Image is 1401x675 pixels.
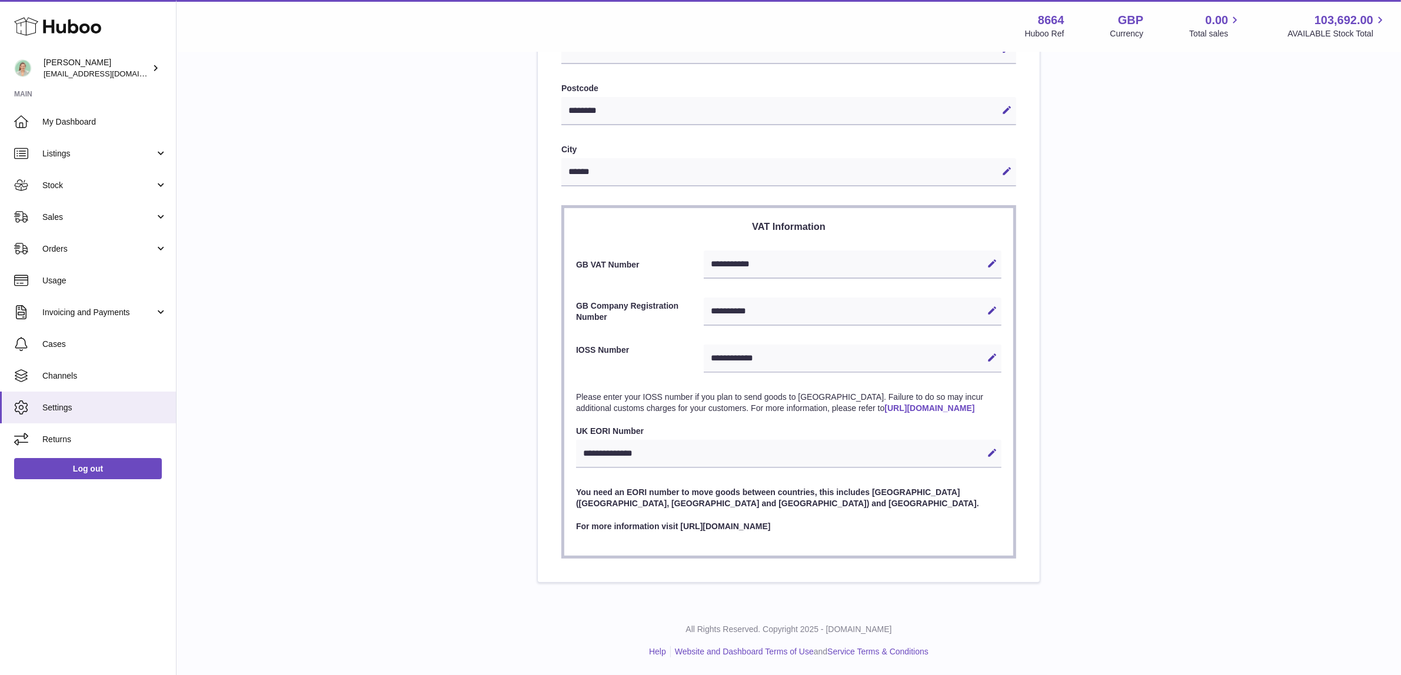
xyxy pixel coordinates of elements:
[42,370,167,382] span: Channels
[1315,12,1373,28] span: 103,692.00
[576,220,1001,233] h3: VAT Information
[42,307,155,318] span: Invoicing and Payments
[42,275,167,286] span: Usage
[649,647,666,656] a: Help
[576,487,1001,509] p: You need an EORI number to move goods between countries, this includes [GEOGRAPHIC_DATA] ([GEOGRA...
[884,403,974,413] a: [URL][DOMAIN_NAME]
[1025,28,1064,39] div: Huboo Ref
[576,300,704,323] label: GB Company Registration Number
[1118,12,1143,28] strong: GBP
[576,426,1001,437] label: UK EORI Number
[44,57,149,79] div: [PERSON_NAME]
[1206,12,1229,28] span: 0.00
[576,521,1001,532] p: For more information visit [URL][DOMAIN_NAME]
[1189,12,1242,39] a: 0.00 Total sales
[42,402,167,413] span: Settings
[42,180,155,191] span: Stock
[1110,28,1144,39] div: Currency
[1287,28,1387,39] span: AVAILABLE Stock Total
[42,148,155,159] span: Listings
[1038,12,1064,28] strong: 8664
[576,392,1001,414] p: Please enter your IOSS number if you plan to send goods to [GEOGRAPHIC_DATA]. Failure to do so ma...
[561,144,1016,155] label: City
[1287,12,1387,39] a: 103,692.00 AVAILABLE Stock Total
[44,69,173,78] span: [EMAIL_ADDRESS][DOMAIN_NAME]
[675,647,814,656] a: Website and Dashboard Terms of Use
[42,339,167,350] span: Cases
[14,59,32,77] img: internalAdmin-8664@internal.huboo.com
[576,259,704,270] label: GB VAT Number
[186,624,1392,635] p: All Rights Reserved. Copyright 2025 - [DOMAIN_NAME]
[827,647,929,656] a: Service Terms & Conditions
[14,458,162,479] a: Log out
[576,345,704,370] label: IOSS Number
[1189,28,1242,39] span: Total sales
[42,212,155,223] span: Sales
[561,83,1016,94] label: Postcode
[42,243,155,255] span: Orders
[42,434,167,445] span: Returns
[671,646,929,657] li: and
[42,116,167,128] span: My Dashboard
